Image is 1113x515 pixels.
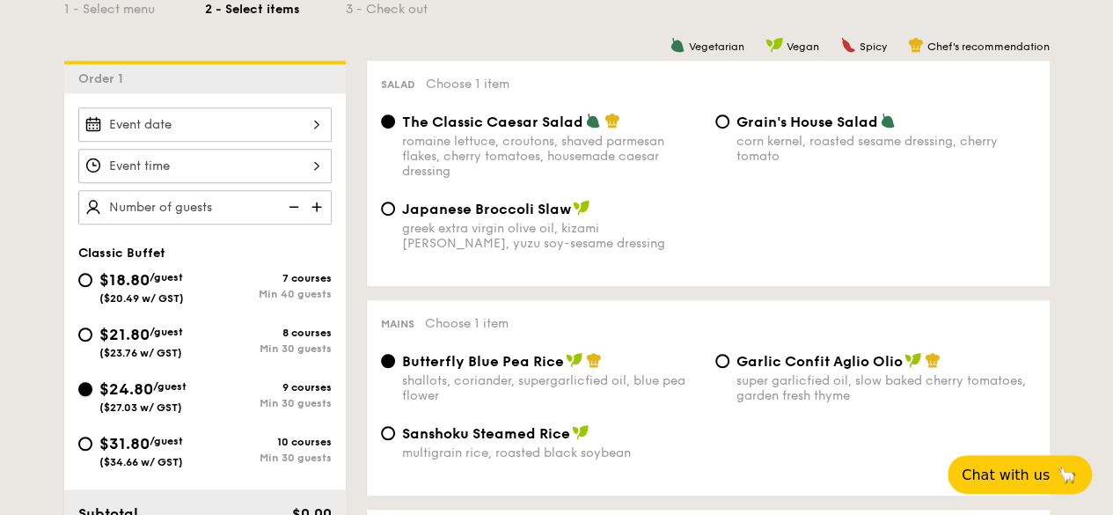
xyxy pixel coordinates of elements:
[78,273,92,287] input: $18.80/guest($20.49 w/ GST)7 coursesMin 40 guests
[78,246,165,261] span: Classic Buffet
[904,352,922,368] img: icon-vegan.f8ff3823.svg
[381,426,395,440] input: Sanshoku Steamed Ricemultigrain rice, roasted black soybean
[927,40,1050,53] span: Chef's recommendation
[78,107,332,142] input: Event date
[205,288,332,300] div: Min 40 guests
[205,436,332,448] div: 10 courses
[78,149,332,183] input: Event time
[78,190,332,224] input: Number of guests
[381,318,414,330] span: Mains
[736,353,903,370] span: Garlic Confit Aglio Olio
[573,200,590,216] img: icon-vegan.f8ff3823.svg
[205,342,332,355] div: Min 30 guests
[150,326,183,338] span: /guest
[150,435,183,447] span: /guest
[765,37,783,53] img: icon-vegan.f8ff3823.svg
[948,455,1092,494] button: Chat with us🦙
[402,134,701,179] div: romaine lettuce, croutons, shaved parmesan flakes, cherry tomatoes, housemade caesar dressing
[402,353,564,370] span: Butterfly Blue Pea Rice
[99,401,182,414] span: ($27.03 w/ GST)
[78,71,130,86] span: Order 1
[99,347,182,359] span: ($23.76 w/ GST)
[425,316,509,331] span: Choose 1 item
[381,354,395,368] input: Butterfly Blue Pea Riceshallots, coriander, supergarlicfied oil, blue pea flower
[150,271,183,283] span: /guest
[402,221,701,251] div: greek extra virgin olive oil, kizami [PERSON_NAME], yuzu soy-sesame dressing
[78,437,92,451] input: $31.80/guest($34.66 w/ GST)10 coursesMin 30 guests
[715,354,729,368] input: Garlic Confit Aglio Oliosuper garlicfied oil, slow baked cherry tomatoes, garden fresh thyme
[402,445,701,460] div: multigrain rice, roasted black soybean
[586,352,602,368] img: icon-chef-hat.a58ddaea.svg
[860,40,887,53] span: Spicy
[78,327,92,342] input: $21.80/guest($23.76 w/ GST)8 coursesMin 30 guests
[585,113,601,129] img: icon-vegetarian.fe4039eb.svg
[153,380,187,393] span: /guest
[840,37,856,53] img: icon-spicy.37a8142b.svg
[99,292,184,305] span: ($20.49 w/ GST)
[715,114,729,129] input: Grain's House Saladcorn kernel, roasted sesame dressing, cherry tomato
[604,113,620,129] img: icon-chef-hat.a58ddaea.svg
[205,452,332,464] div: Min 30 guests
[689,40,744,53] span: Vegetarian
[566,352,583,368] img: icon-vegan.f8ff3823.svg
[402,425,570,442] span: Sanshoku Steamed Rice
[205,327,332,339] div: 8 courses
[99,379,153,399] span: $24.80
[99,456,183,468] span: ($34.66 w/ GST)
[99,325,150,344] span: $21.80
[381,78,415,91] span: Salad
[736,114,878,130] span: Grain's House Salad
[279,190,305,224] img: icon-reduce.1d2dbef1.svg
[572,424,589,440] img: icon-vegan.f8ff3823.svg
[205,381,332,394] div: 9 courses
[787,40,819,53] span: Vegan
[205,397,332,409] div: Min 30 guests
[402,373,701,403] div: shallots, coriander, supergarlicfied oil, blue pea flower
[962,467,1050,483] span: Chat with us
[908,37,924,53] img: icon-chef-hat.a58ddaea.svg
[736,373,1036,403] div: super garlicfied oil, slow baked cherry tomatoes, garden fresh thyme
[381,114,395,129] input: The Classic Caesar Saladromaine lettuce, croutons, shaved parmesan flakes, cherry tomatoes, house...
[205,272,332,284] div: 7 courses
[305,190,332,224] img: icon-add.58712e84.svg
[99,434,150,453] span: $31.80
[1057,465,1078,485] span: 🦙
[925,352,941,368] img: icon-chef-hat.a58ddaea.svg
[402,201,571,217] span: Japanese Broccoli Slaw
[736,134,1036,164] div: corn kernel, roasted sesame dressing, cherry tomato
[670,37,685,53] img: icon-vegetarian.fe4039eb.svg
[99,270,150,290] span: $18.80
[78,382,92,396] input: $24.80/guest($27.03 w/ GST)9 coursesMin 30 guests
[880,113,896,129] img: icon-vegetarian.fe4039eb.svg
[402,114,583,130] span: The Classic Caesar Salad
[426,77,509,92] span: Choose 1 item
[381,202,395,216] input: Japanese Broccoli Slawgreek extra virgin olive oil, kizami [PERSON_NAME], yuzu soy-sesame dressing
